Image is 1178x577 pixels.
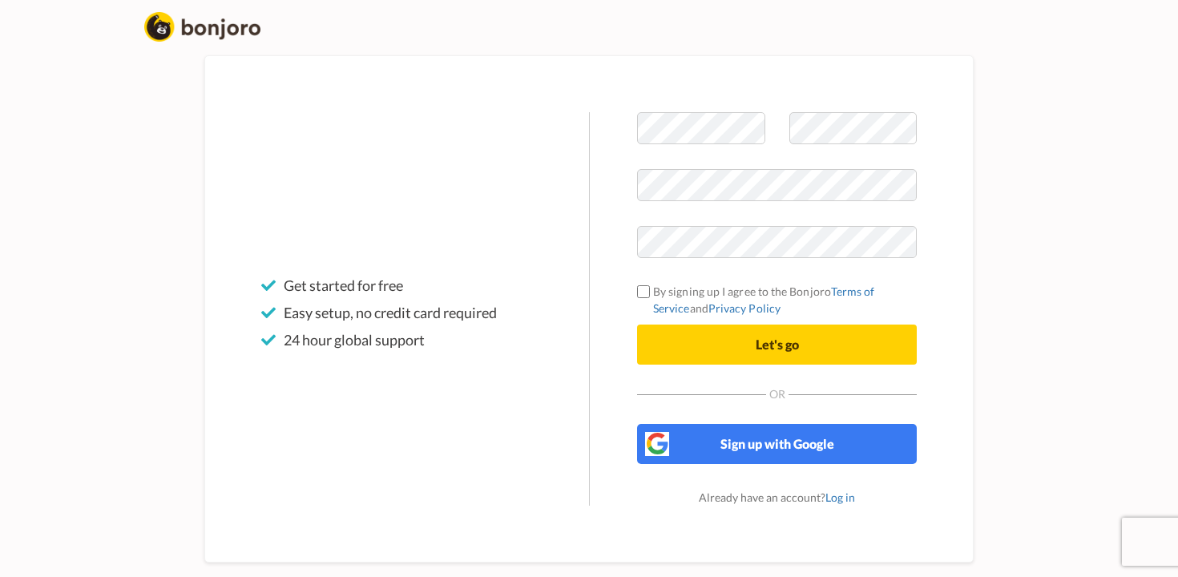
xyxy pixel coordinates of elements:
span: 24 hour global support [284,330,425,349]
label: By signing up I agree to the Bonjoro and [637,283,917,317]
button: Let's go [637,325,917,365]
a: Privacy Policy [708,301,781,315]
span: Sign up with Google [720,436,834,451]
span: Easy setup, no credit card required [284,303,497,322]
span: Already have an account? [699,490,855,504]
span: Get started for free [284,276,403,295]
a: Log in [825,490,855,504]
input: By signing up I agree to the BonjoroTerms of ServiceandPrivacy Policy [637,285,650,298]
span: Or [766,389,789,400]
button: Sign up with Google [637,424,917,464]
a: Terms of Service [653,284,875,315]
img: logo_full.png [144,12,260,42]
